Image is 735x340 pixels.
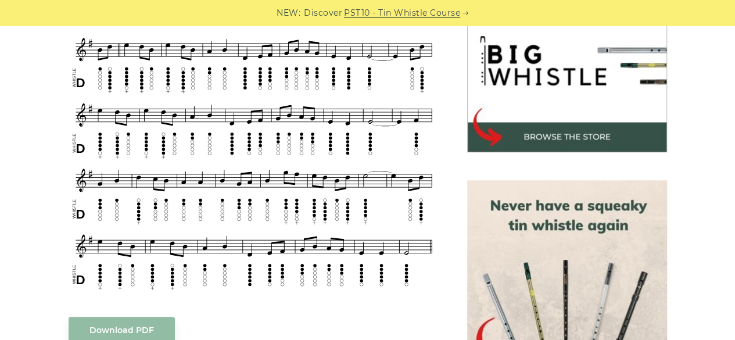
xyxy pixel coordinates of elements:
img: Foggy Dew Tin Whistle Tab & Sheet Music [69,3,439,293]
span: NEW: [277,6,300,20]
a: PST10 - Tin Whistle Course [344,6,460,20]
span: Discover [304,6,342,20]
